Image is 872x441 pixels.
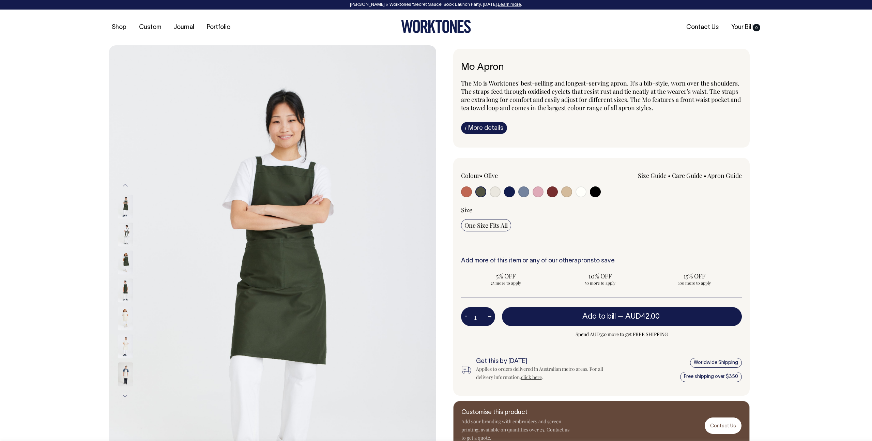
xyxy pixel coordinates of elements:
[574,258,594,264] a: aprons
[638,171,667,180] a: Size Guide
[461,219,511,231] input: One Size Fits All
[461,206,742,214] div: Size
[480,171,483,180] span: •
[668,171,671,180] span: •
[617,313,661,320] span: —
[649,270,740,288] input: 15% OFF 100 more to apply
[118,279,133,303] img: olive
[582,313,616,320] span: Add to bill
[704,171,706,180] span: •
[653,272,736,280] span: 15% OFF
[484,171,498,180] label: Olive
[461,258,742,264] h6: Add more of this item or any of our other to save
[118,307,133,331] img: natural
[705,417,741,434] a: Contact Us
[204,22,233,33] a: Portfolio
[476,365,614,381] div: Applies to orders delivered in Australian metro areas. For all delivery information, .
[464,272,548,280] span: 5% OFF
[559,272,642,280] span: 10% OFF
[120,178,131,193] button: Previous
[555,270,645,288] input: 10% OFF 50 more to apply
[753,24,760,31] span: 0
[120,389,131,404] button: Next
[171,22,197,33] a: Journal
[136,22,164,33] a: Custom
[684,22,721,33] a: Contact Us
[118,335,133,359] img: natural
[465,124,466,131] span: i
[461,310,471,323] button: -
[464,280,548,286] span: 25 more to apply
[461,122,507,134] a: iMore details
[461,409,570,416] h6: Customise this product
[118,223,133,247] img: olive
[461,270,551,288] input: 5% OFF 25 more to apply
[502,307,742,326] button: Add to bill —AUD42.00
[461,62,742,73] h6: Mo Apron
[461,171,573,180] div: Colour
[625,313,660,320] span: AUD42.00
[118,251,133,275] img: olive
[118,195,133,219] img: olive
[502,330,742,338] span: Spend AUD350 more to get FREE SHIPPING
[498,3,521,7] a: Learn more
[485,310,495,323] button: +
[476,358,614,365] h6: Get this by [DATE]
[109,22,129,33] a: Shop
[461,79,741,112] span: The Mo is Worktones' best-selling and longest-serving apron. It's a bib-style, worn over the shou...
[118,363,133,386] img: natural
[707,171,742,180] a: Apron Guide
[672,171,702,180] a: Care Guide
[729,22,763,33] a: Your Bill0
[7,2,865,7] div: [PERSON_NAME] × Worktones ‘Secret Sauce’ Book Launch Party, [DATE]. .
[559,280,642,286] span: 50 more to apply
[464,221,508,229] span: One Size Fits All
[653,280,736,286] span: 100 more to apply
[521,374,542,380] a: click here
